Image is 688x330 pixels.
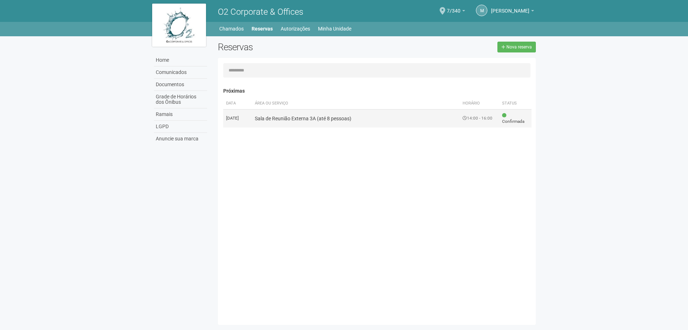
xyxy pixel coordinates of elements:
[252,109,460,127] td: Sala de Reunião Externa 3A (até 8 pessoas)
[152,4,206,47] img: logo.jpg
[447,9,465,15] a: 7/340
[252,98,460,110] th: Área ou Serviço
[491,1,529,14] span: MONIQUE
[154,54,207,66] a: Home
[506,45,532,50] span: Nova reserva
[460,109,499,127] td: 14:00 - 16:00
[218,7,303,17] span: O2 Corporate & Offices
[154,79,207,91] a: Documentos
[252,24,273,34] a: Reservas
[318,24,351,34] a: Minha Unidade
[223,98,252,110] th: Data
[154,66,207,79] a: Comunicados
[497,42,536,52] a: Nova reserva
[154,133,207,145] a: Anuncie sua marca
[499,98,532,110] th: Status
[281,24,310,34] a: Autorizações
[223,88,532,94] h4: Próximas
[154,108,207,121] a: Ramais
[154,91,207,108] a: Grade de Horários dos Ônibus
[219,24,244,34] a: Chamados
[223,109,252,127] td: [DATE]
[502,112,529,125] span: Confirmada
[476,5,487,16] a: M
[218,42,371,52] h2: Reservas
[447,1,460,14] span: 7/340
[491,9,534,15] a: [PERSON_NAME]
[154,121,207,133] a: LGPD
[460,98,499,110] th: Horário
